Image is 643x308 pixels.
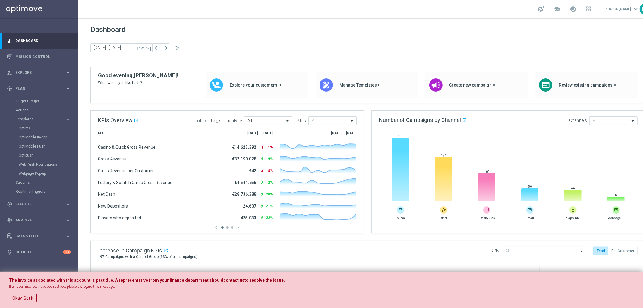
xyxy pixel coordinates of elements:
[7,54,71,59] button: Mission Control
[15,234,65,238] span: Data Studio
[15,202,65,206] span: Execute
[16,189,63,194] a: Realtime Triggers
[15,49,71,65] a: Mission Control
[16,178,78,187] div: Streams
[19,142,78,151] div: OptiMobile Push
[7,86,71,91] button: gps_fixed Plan keyboard_arrow_right
[7,86,65,91] div: Plan
[7,202,65,207] div: Execute
[63,250,71,254] div: +10
[19,171,63,176] a: Webpage Pop-up
[7,234,71,239] button: Data Studio keyboard_arrow_right
[65,116,71,122] i: keyboard_arrow_right
[19,160,78,169] div: Web Push Notifications
[7,33,71,49] div: Dashboard
[7,86,12,91] i: gps_fixed
[19,126,63,131] a: Optimail
[16,180,63,185] a: Streams
[9,278,223,283] span: The invoice associated with this account is past due. A representative from your finance departme...
[7,49,71,65] div: Mission Control
[15,71,65,75] span: Explore
[65,233,71,239] i: keyboard_arrow_right
[19,169,78,178] div: Webpage Pop-up
[7,218,71,223] button: track_changes Analyze keyboard_arrow_right
[15,33,71,49] a: Dashboard
[7,38,71,43] button: equalizer Dashboard
[16,97,78,106] div: Target Groups
[553,6,560,12] span: school
[7,202,71,207] button: play_circle_outline Execute keyboard_arrow_right
[7,202,12,207] i: play_circle_outline
[632,6,639,12] span: keyboard_arrow_down
[16,106,78,115] div: Actions
[7,249,12,255] i: lightbulb
[19,144,63,149] a: OptiMobile Push
[65,201,71,207] i: keyboard_arrow_right
[15,244,63,260] a: Optibot
[7,70,65,75] div: Explore
[65,86,71,91] i: keyboard_arrow_right
[16,117,71,122] button: Templates keyboard_arrow_right
[65,70,71,75] i: keyboard_arrow_right
[244,278,285,283] span: to resolve the issue.
[16,187,78,196] div: Realtime Triggers
[7,70,12,75] i: person_search
[65,217,71,223] i: keyboard_arrow_right
[7,244,71,260] div: Optibot
[19,151,78,160] div: Optipush
[16,99,63,103] a: Target Groups
[9,284,634,289] p: If all open inovices have been settled, please disregard this message.
[7,218,12,223] i: track_changes
[16,108,63,113] a: Actions
[19,153,63,158] a: Optipush
[16,117,65,121] div: Templates
[7,233,65,239] div: Data Studio
[7,218,65,223] div: Analyze
[19,162,63,167] a: Web Push Notifications
[15,218,65,222] span: Analyze
[603,5,640,14] a: [PERSON_NAME]keyboard_arrow_down
[7,70,71,75] button: person_search Explore keyboard_arrow_right
[7,38,12,43] i: equalizer
[19,133,78,142] div: OptiMobile In-App
[15,87,65,90] span: Plan
[19,135,63,140] a: OptiMobile In-App
[16,115,78,178] div: Templates
[7,250,71,255] button: lightbulb Optibot +10
[16,117,59,121] span: Templates
[9,294,37,302] button: Okay, Got it
[223,278,244,283] a: contact us
[19,124,78,133] div: Optimail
